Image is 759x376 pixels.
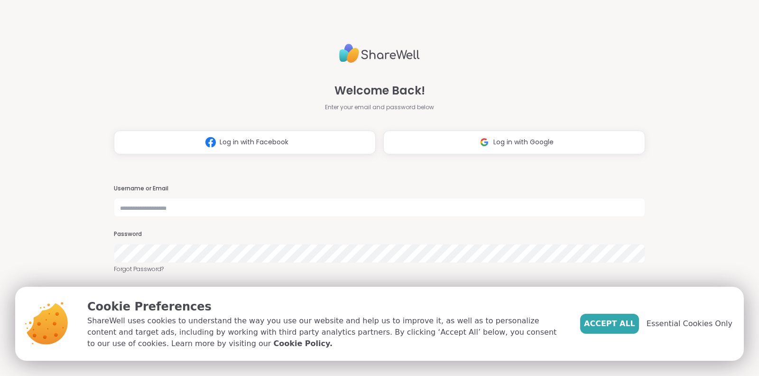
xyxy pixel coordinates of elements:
[202,133,220,151] img: ShareWell Logomark
[114,265,645,273] a: Forgot Password?
[493,137,554,147] span: Log in with Google
[87,315,565,349] p: ShareWell uses cookies to understand the way you use our website and help us to improve it, as we...
[114,185,645,193] h3: Username or Email
[220,137,288,147] span: Log in with Facebook
[334,82,425,99] span: Welcome Back!
[274,338,333,349] a: Cookie Policy.
[325,103,434,112] span: Enter your email and password below
[339,40,420,67] img: ShareWell Logo
[584,318,635,329] span: Accept All
[647,318,732,329] span: Essential Cookies Only
[475,133,493,151] img: ShareWell Logomark
[87,298,565,315] p: Cookie Preferences
[114,230,645,238] h3: Password
[383,131,645,154] button: Log in with Google
[580,314,639,334] button: Accept All
[114,131,376,154] button: Log in with Facebook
